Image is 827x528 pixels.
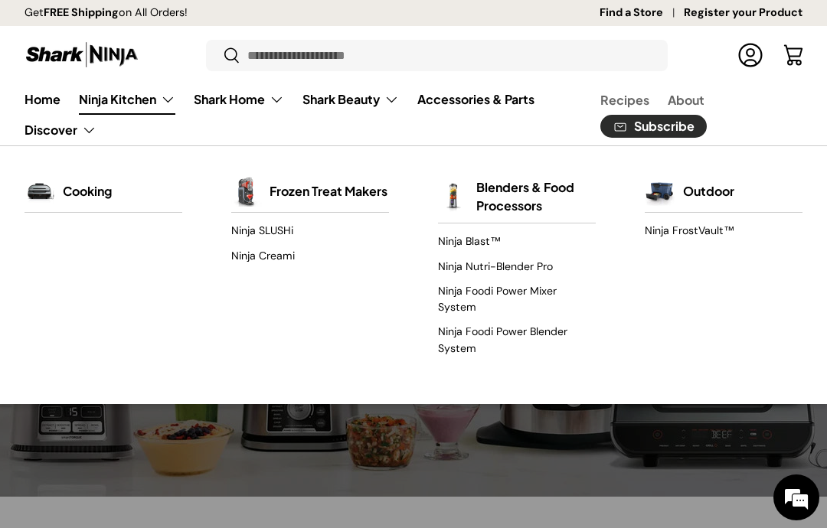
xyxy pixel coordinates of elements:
summary: Shark Home [185,84,293,115]
span: Subscribe [634,120,695,132]
a: Register your Product [684,5,802,21]
nav: Secondary [564,84,802,145]
nav: Primary [25,84,564,145]
summary: Ninja Kitchen [70,84,185,115]
summary: Discover [15,115,106,145]
a: About [668,85,704,115]
a: Accessories & Parts [417,84,534,114]
a: Find a Store [600,5,684,21]
img: Shark Ninja Philippines [25,40,139,70]
a: Subscribe [600,115,707,139]
p: Get on All Orders! [25,5,188,21]
a: Home [25,84,60,114]
a: Recipes [600,85,649,115]
strong: FREE Shipping [44,5,119,19]
summary: Shark Beauty [293,84,408,115]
